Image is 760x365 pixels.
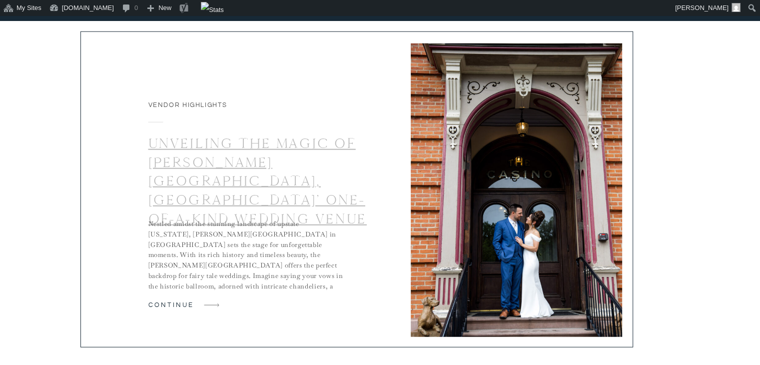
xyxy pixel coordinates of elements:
a: Unveiling the Magic of [PERSON_NAME][GEOGRAPHIC_DATA], [GEOGRAPHIC_DATA]’ One-of-a-Kind Wedding V... [148,134,367,227]
img: Views over 48 hours. Click for more Jetpack Stats. [201,2,224,18]
a: Unveiling the Magic of Canfield Casino, Saratoga Springs’ One-of-a-Kind Wedding Venue [198,298,225,312]
a: Unveiling the Magic of Canfield Casino, Saratoga Springs’ One-of-a-Kind Wedding Venue [80,31,633,347]
a: Vendor Highlights [148,101,227,108]
p: Nestled amidst the stunning landscape of upstate [US_STATE], [PERSON_NAME][GEOGRAPHIC_DATA] in [G... [148,219,344,302]
a: continue [148,300,186,309]
span: [PERSON_NAME] [675,4,729,11]
img: A wedding portrait in Saratoga Springs [411,43,622,337]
